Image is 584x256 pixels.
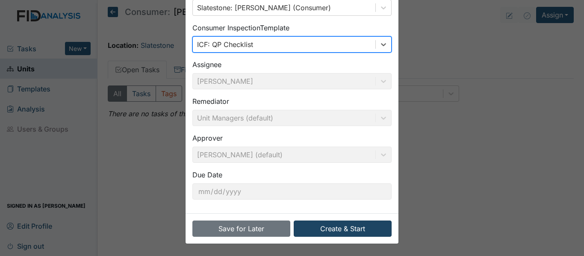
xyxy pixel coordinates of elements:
[192,133,223,143] label: Approver
[192,221,290,237] button: Save for Later
[192,170,222,180] label: Due Date
[192,59,221,70] label: Assignee
[192,96,229,106] label: Remediator
[294,221,392,237] button: Create & Start
[197,39,253,50] div: ICF: QP Checklist
[197,3,331,13] div: Slatestone: [PERSON_NAME] (Consumer)
[192,23,289,33] label: Consumer Inspection Template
